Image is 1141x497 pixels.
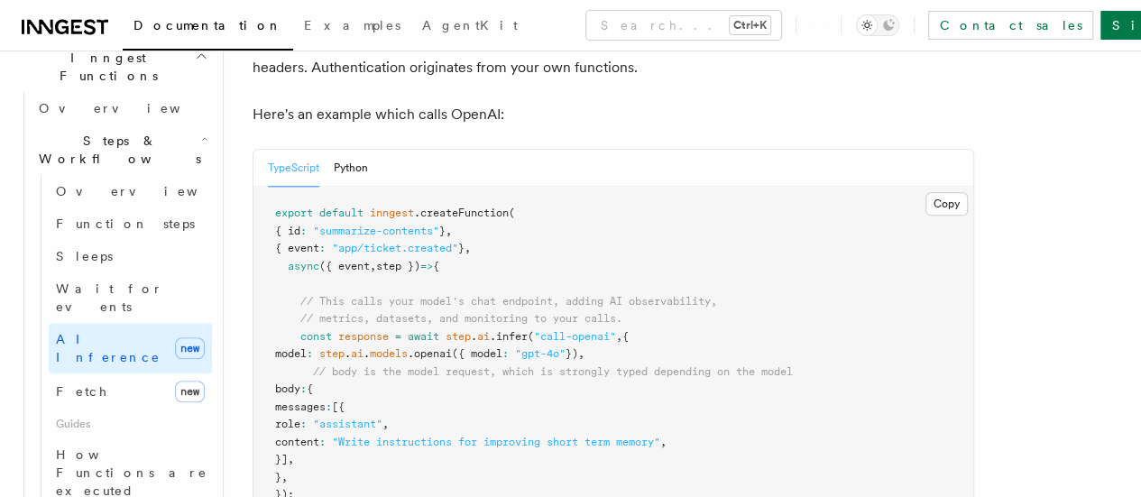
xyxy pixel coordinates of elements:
[313,418,382,430] span: "assistant"
[928,11,1093,40] a: Contact sales
[395,330,401,343] span: =
[49,207,212,240] a: Function steps
[56,332,161,364] span: AI Inference
[578,347,584,360] span: ,
[39,101,225,115] span: Overview
[49,272,212,323] a: Wait for events
[32,124,212,175] button: Steps & Workflows
[300,418,307,430] span: :
[622,330,629,343] span: {
[300,295,717,308] span: // This calls your model's chat endpoint, adding AI observability,
[313,365,793,378] span: // body is the model request, which is strongly typed depending on the model
[49,175,212,207] a: Overview
[534,330,616,343] span: "call-openai"
[319,260,370,272] span: ({ event
[471,330,477,343] span: .
[275,453,288,465] span: }]
[275,207,313,219] span: export
[56,216,195,231] span: Function steps
[351,347,363,360] span: ai
[326,400,332,413] span: :
[376,260,420,272] span: step })
[300,225,307,237] span: :
[446,330,471,343] span: step
[856,14,899,36] button: Toggle dark mode
[307,382,313,395] span: {
[408,330,439,343] span: await
[123,5,293,51] a: Documentation
[422,18,518,32] span: AgentKit
[414,207,509,219] span: .createFunction
[528,330,534,343] span: (
[439,225,446,237] span: }
[268,150,319,187] button: TypeScript
[275,347,307,360] span: model
[288,260,319,272] span: async
[275,242,319,254] span: { event
[275,225,300,237] span: { id
[49,323,212,373] a: AI Inferencenew
[56,249,113,263] span: Sleeps
[313,225,439,237] span: "summarize-contents"
[275,471,281,483] span: }
[275,418,300,430] span: role
[175,381,205,402] span: new
[14,41,212,92] button: Inngest Functions
[281,471,288,483] span: ,
[586,11,781,40] button: Search...Ctrl+K
[275,382,300,395] span: body
[502,347,509,360] span: :
[477,330,490,343] span: ai
[338,330,389,343] span: response
[345,347,351,360] span: .
[730,16,770,34] kbd: Ctrl+K
[288,453,294,465] span: ,
[319,347,345,360] span: step
[49,373,212,410] a: Fetchnew
[925,192,968,216] button: Copy
[370,260,376,272] span: ,
[616,330,622,343] span: ,
[319,242,326,254] span: :
[275,400,326,413] span: messages
[363,347,370,360] span: .
[32,92,212,124] a: Overview
[420,260,433,272] span: =>
[446,225,452,237] span: ,
[14,49,195,85] span: Inngest Functions
[433,260,439,272] span: {
[490,330,528,343] span: .infer
[458,242,465,254] span: }
[307,347,313,360] span: :
[300,312,622,325] span: // metrics, datasets, and monitoring to your calls.
[253,102,974,127] p: Here's an example which calls OpenAI:
[370,347,408,360] span: models
[509,207,515,219] span: (
[300,330,332,343] span: const
[370,207,414,219] span: inngest
[304,18,400,32] span: Examples
[293,5,411,49] a: Examples
[408,347,452,360] span: .openai
[452,347,502,360] span: ({ model
[411,5,529,49] a: AgentKit
[49,410,212,438] span: Guides
[660,436,667,448] span: ,
[515,347,566,360] span: "gpt-4o"
[332,400,345,413] span: [{
[332,436,660,448] span: "Write instructions for improving short term memory"
[319,207,363,219] span: default
[334,150,368,187] button: Python
[56,281,163,314] span: Wait for events
[382,418,389,430] span: ,
[32,132,201,168] span: Steps & Workflows
[175,337,205,359] span: new
[133,18,282,32] span: Documentation
[49,240,212,272] a: Sleeps
[566,347,578,360] span: })
[319,436,326,448] span: :
[300,382,307,395] span: :
[275,436,319,448] span: content
[56,184,242,198] span: Overview
[56,384,108,399] span: Fetch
